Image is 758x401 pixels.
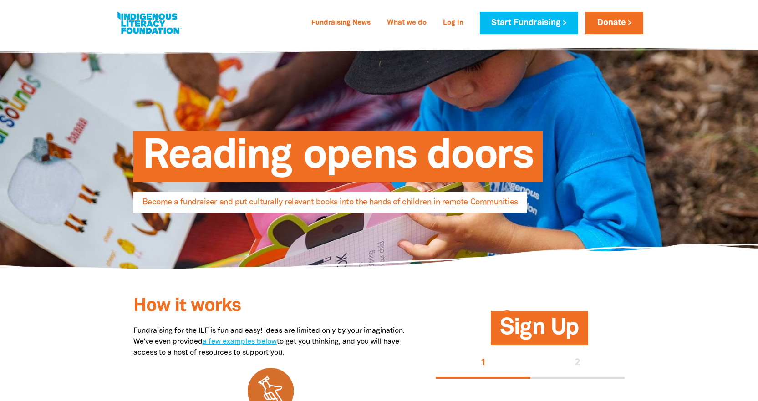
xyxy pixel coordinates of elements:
[480,12,578,34] a: Start Fundraising
[436,349,530,378] button: Stage 1
[142,198,518,213] span: Become a fundraiser and put culturally relevant books into the hands of children in remote Commun...
[306,16,376,30] a: Fundraising News
[142,138,534,182] span: Reading opens doors
[133,298,241,315] span: How it works
[382,16,432,30] a: What we do
[133,325,409,358] p: Fundraising for the ILF is fun and easy! Ideas are limited only by your imagination. We've even p...
[203,339,277,345] a: a few examples below
[585,12,643,34] a: Donate
[438,16,469,30] a: Log In
[500,318,579,345] span: Sign Up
